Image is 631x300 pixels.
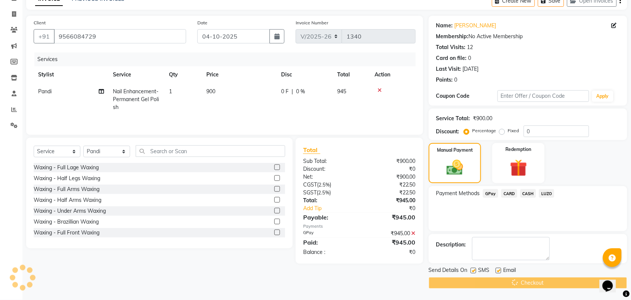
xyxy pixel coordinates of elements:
div: Payable: [298,213,360,222]
div: ₹0 [370,204,421,212]
iframe: chat widget [600,270,624,293]
div: Waxing - Full Lage Waxing [34,164,99,172]
div: Service Total: [436,115,470,122]
span: 2.5% [318,182,330,188]
span: 945 [337,88,346,95]
div: Waxing - Full Front Waxing [34,229,99,237]
div: Services [34,52,421,66]
div: ₹0 [359,165,421,173]
label: Fixed [508,127,519,134]
th: Total [333,66,370,83]
th: Stylist [34,66,108,83]
div: Waxing - Brazillian Waxing [34,218,99,226]
button: Apply [592,91,613,102]
div: 12 [467,43,473,51]
span: | [292,88,293,96]
span: Payment Methods [436,190,480,197]
div: Sub Total: [298,157,360,165]
span: 0 F [281,88,289,96]
span: Total [303,146,320,154]
div: Last Visit: [436,65,461,73]
div: Total: [298,197,360,204]
th: Disc [277,66,333,83]
div: Total Visits: [436,43,466,51]
div: ₹945.00 [359,197,421,204]
span: CASH [520,189,536,198]
input: Search by Name/Mobile/Email/Code [54,29,186,43]
div: Paid: [298,238,360,247]
span: GPay [483,189,498,198]
span: 900 [206,88,215,95]
div: Points: [436,76,453,84]
div: ₹945.00 [359,230,421,237]
span: Nail Enhancement-Permanent Gel Polish [113,88,159,110]
th: Service [108,66,164,83]
span: CGST [303,181,317,188]
div: ₹945.00 [359,213,421,222]
div: ₹22.50 [359,189,421,197]
div: [DATE] [463,65,479,73]
div: ₹900.00 [473,115,493,122]
input: Enter Offer / Coupon Code [498,90,589,102]
th: Price [202,66,277,83]
div: Discount: [298,165,360,173]
div: 0 [468,54,471,62]
span: Email [504,266,516,276]
a: [PERSON_NAME] [455,22,496,30]
img: _cash.svg [441,158,468,177]
div: Waxing - Half Legs Waxing [34,175,100,182]
input: Search or Scan [136,145,285,157]
div: Membership: [436,33,469,40]
div: Waxing - Full Arms Waxing [34,185,99,193]
div: Discount: [436,128,459,136]
span: SMS [478,266,490,276]
div: ( ) [298,181,360,189]
div: Payments [303,223,416,230]
label: Percentage [473,127,496,134]
div: Balance : [298,248,360,256]
label: Manual Payment [437,147,473,154]
img: _gift.svg [505,157,533,179]
span: 0 % [296,88,305,96]
div: No Active Membership [436,33,620,40]
div: Description: [436,241,466,249]
span: SGST [303,189,317,196]
button: +91 [34,29,55,43]
div: ( ) [298,189,360,197]
div: Waxing - Half Arms Waxing [34,196,101,204]
th: Action [370,66,416,83]
a: Add Tip [298,204,370,212]
div: Card on file: [436,54,467,62]
span: Send Details On [429,266,468,276]
div: ₹22.50 [359,181,421,189]
div: ₹900.00 [359,157,421,165]
span: 1 [169,88,172,95]
span: LUZO [539,189,554,198]
div: Waxing - Under Arms Waxing [34,207,106,215]
span: Pandi [38,88,52,95]
div: ₹0 [359,248,421,256]
label: Redemption [506,146,532,153]
div: 0 [455,76,458,84]
div: GPay [298,230,360,237]
div: Net: [298,173,360,181]
div: ₹945.00 [359,238,421,247]
label: Client [34,19,46,26]
span: CARD [501,189,517,198]
label: Date [197,19,207,26]
div: ₹900.00 [359,173,421,181]
div: Name: [436,22,453,30]
th: Qty [164,66,202,83]
label: Invoice Number [296,19,328,26]
div: Coupon Code [436,92,498,100]
span: 2.5% [318,190,329,196]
